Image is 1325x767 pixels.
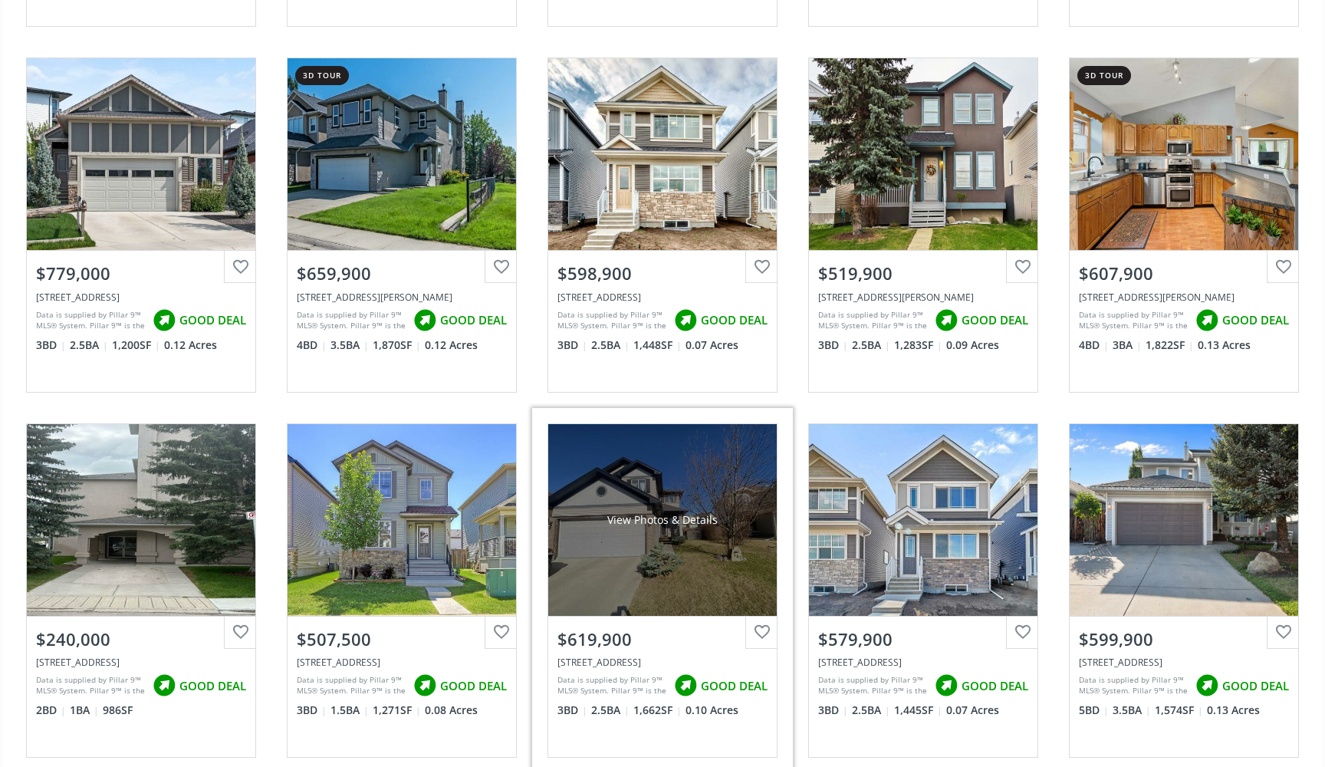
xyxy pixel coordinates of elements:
span: 0.13 Acres [1207,703,1260,718]
div: Data is supplied by Pillar 9™ MLS® System. Pillar 9™ is the owner of the copyright in its MLS® Sy... [36,309,145,332]
div: $607,900 [1079,262,1289,285]
img: rating icon [149,670,179,701]
span: GOOD DEAL [440,312,507,328]
span: 1,283 SF [894,337,942,353]
span: 0.10 Acres [686,703,738,718]
div: 3 Sheep River Crescent, Okotoks, AB T1S 1N6 [1079,656,1289,669]
span: GOOD DEAL [179,312,246,328]
div: $779,000 [36,262,246,285]
span: 2.5 BA [852,337,890,353]
span: GOOD DEAL [1222,312,1289,328]
div: View Photos & Details [607,512,718,528]
span: 1,445 SF [894,703,942,718]
span: 4 BD [297,337,327,353]
div: 109 Downey Place, Okotoks, AB T1S 1H3 [1079,291,1289,304]
span: 3 BD [818,337,848,353]
span: 1,822 SF [1146,337,1194,353]
span: 1,448 SF [633,337,682,353]
div: Data is supplied by Pillar 9™ MLS® System. Pillar 9™ is the owner of the copyright in its MLS® Sy... [1079,309,1188,332]
div: $619,900 [557,627,768,651]
span: GOOD DEAL [962,678,1028,694]
span: 2.5 BA [852,703,890,718]
span: 3 BD [818,703,848,718]
div: Data is supplied by Pillar 9™ MLS® System. Pillar 9™ is the owner of the copyright in its MLS® Sy... [818,309,927,332]
div: Data is supplied by Pillar 9™ MLS® System. Pillar 9™ is the owner of the copyright in its MLS® Sy... [557,309,666,332]
img: rating icon [1192,670,1222,701]
div: $519,900 [818,262,1028,285]
div: Data is supplied by Pillar 9™ MLS® System. Pillar 9™ is the owner of the copyright in its MLS® Sy... [557,674,666,697]
div: 53 Cimarron Meadows Close, Okotoks, AB T1S 1T5 [818,291,1028,304]
span: 2.5 BA [70,337,108,353]
span: 0.12 Acres [164,337,217,353]
span: 2.5 BA [591,703,630,718]
span: 1,271 SF [373,703,421,718]
span: 0.07 Acres [686,337,738,353]
span: 1 BA [70,703,99,718]
span: GOOD DEAL [440,678,507,694]
span: GOOD DEAL [962,312,1028,328]
span: 1,574 SF [1155,703,1203,718]
a: 3d tour$659,900[STREET_ADDRESS][PERSON_NAME]Data is supplied by Pillar 9™ MLS® System. Pillar 9™ ... [271,42,532,407]
div: $599,900 [1079,627,1289,651]
div: $240,000 [36,627,246,651]
span: 0.07 Acres [946,703,999,718]
span: 3 BD [557,703,587,718]
span: 0.13 Acres [1198,337,1251,353]
a: $779,000[STREET_ADDRESS]Data is supplied by Pillar 9™ MLS® System. Pillar 9™ is the owner of the ... [11,42,271,407]
span: 1.5 BA [330,703,369,718]
img: rating icon [149,305,179,336]
div: Data is supplied by Pillar 9™ MLS® System. Pillar 9™ is the owner of the copyright in its MLS® Sy... [297,309,406,332]
div: $507,500 [297,627,507,651]
div: Data is supplied by Pillar 9™ MLS® System. Pillar 9™ is the owner of the copyright in its MLS® Sy... [297,674,406,697]
span: 3 BD [36,337,66,353]
img: rating icon [1192,305,1222,336]
span: 1,662 SF [633,703,682,718]
div: 74 Wedderburn Drive, Okotoks, AB T1S5X2 [818,656,1028,669]
div: 72 Wedderburn Drive, Okotoks, AB T1S5X2 [557,291,768,304]
img: rating icon [931,305,962,336]
div: 143 Cimarron Grove Circle, Okotoks, AB T1S 2M1 [557,656,768,669]
span: 986 SF [103,703,133,718]
span: 1,870 SF [373,337,421,353]
span: 3.5 BA [330,337,369,353]
span: 0.08 Acres [425,703,478,718]
div: Data is supplied by Pillar 9™ MLS® System. Pillar 9™ is the owner of the copyright in its MLS® Sy... [36,674,145,697]
a: $519,900[STREET_ADDRESS][PERSON_NAME]Data is supplied by Pillar 9™ MLS® System. Pillar 9™ is the ... [793,42,1054,407]
span: 4 BD [1079,337,1109,353]
img: rating icon [409,670,440,701]
img: rating icon [931,670,962,701]
div: $598,900 [557,262,768,285]
span: 2.5 BA [591,337,630,353]
div: 483 Cimarron Boulevard, Okotoks, AB T1S 0J6 [297,656,507,669]
span: 0.09 Acres [946,337,999,353]
div: $659,900 [297,262,507,285]
span: GOOD DEAL [701,678,768,694]
div: Data is supplied by Pillar 9™ MLS® System. Pillar 9™ is the owner of the copyright in its MLS® Sy... [1079,674,1188,697]
img: rating icon [670,305,701,336]
span: GOOD DEAL [1222,678,1289,694]
img: rating icon [670,670,701,701]
div: 136 Drake Landing Gardens, Okotoks, AB T1S 0H1 [36,291,246,304]
div: $579,900 [818,627,1028,651]
a: 3d tour$607,900[STREET_ADDRESS][PERSON_NAME]Data is supplied by Pillar 9™ MLS® System. Pillar 9™ ... [1054,42,1314,407]
img: rating icon [409,305,440,336]
span: 3 BD [297,703,327,718]
span: GOOD DEAL [701,312,768,328]
span: GOOD DEAL [179,678,246,694]
span: 3 BD [557,337,587,353]
span: 2 BD [36,703,66,718]
div: 287 Crystal Shores Drive, Okotoks, AB T1S 2C7 [297,291,507,304]
div: 7 Lineham Avenue #205, Okotoks, AB T1S1Z2 [36,656,246,669]
span: 3 BA [1113,337,1142,353]
a: $598,900[STREET_ADDRESS]Data is supplied by Pillar 9™ MLS® System. Pillar 9™ is the owner of the ... [532,42,793,407]
span: 0.12 Acres [425,337,478,353]
span: 1,200 SF [112,337,160,353]
span: 5 BD [1079,703,1109,718]
div: Data is supplied by Pillar 9™ MLS® System. Pillar 9™ is the owner of the copyright in its MLS® Sy... [818,674,927,697]
span: 3.5 BA [1113,703,1151,718]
